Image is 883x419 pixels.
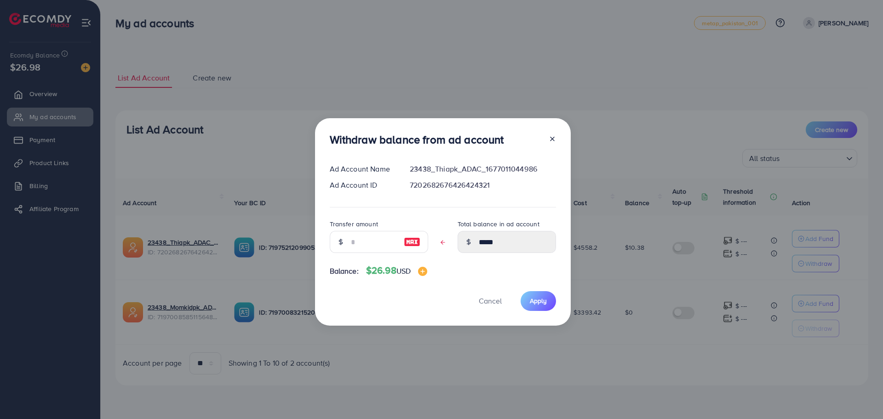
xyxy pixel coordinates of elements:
[458,219,539,229] label: Total balance in ad account
[844,378,876,412] iframe: Chat
[330,266,359,276] span: Balance:
[530,296,547,305] span: Apply
[396,266,411,276] span: USD
[418,267,427,276] img: image
[402,180,563,190] div: 7202682676426424321
[330,219,378,229] label: Transfer amount
[467,291,513,311] button: Cancel
[479,296,502,306] span: Cancel
[402,164,563,174] div: 23438_Thiapk_ADAC_1677011044986
[366,265,427,276] h4: $26.98
[521,291,556,311] button: Apply
[322,180,403,190] div: Ad Account ID
[322,164,403,174] div: Ad Account Name
[330,133,504,146] h3: Withdraw balance from ad account
[404,236,420,247] img: image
